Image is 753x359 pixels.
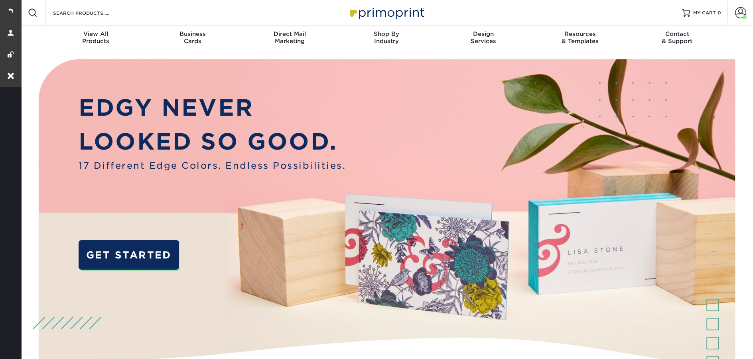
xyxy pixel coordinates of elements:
[79,91,346,125] p: EDGY NEVER
[693,10,716,16] span: MY CART
[338,30,435,45] div: Industry
[435,30,532,37] span: Design
[347,4,426,21] img: Primoprint
[629,30,725,37] span: Contact
[532,26,629,51] a: Resources& Templates
[79,240,179,270] a: GET STARTED
[718,10,721,16] span: 0
[241,26,338,51] a: Direct MailMarketing
[144,26,241,51] a: BusinessCards
[79,125,346,159] p: LOOKED SO GOOD.
[144,30,241,45] div: Cards
[241,30,338,45] div: Marketing
[79,159,346,172] span: 17 Different Edge Colors. Endless Possibilities.
[144,30,241,37] span: Business
[241,30,338,37] span: Direct Mail
[47,30,144,45] div: Products
[435,26,532,51] a: DesignServices
[435,30,532,45] div: Services
[629,30,725,45] div: & Support
[47,30,144,37] span: View All
[532,30,629,37] span: Resources
[532,30,629,45] div: & Templates
[338,26,435,51] a: Shop ByIndustry
[338,30,435,37] span: Shop By
[47,26,144,51] a: View AllProducts
[52,8,130,18] input: SEARCH PRODUCTS.....
[629,26,725,51] a: Contact& Support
